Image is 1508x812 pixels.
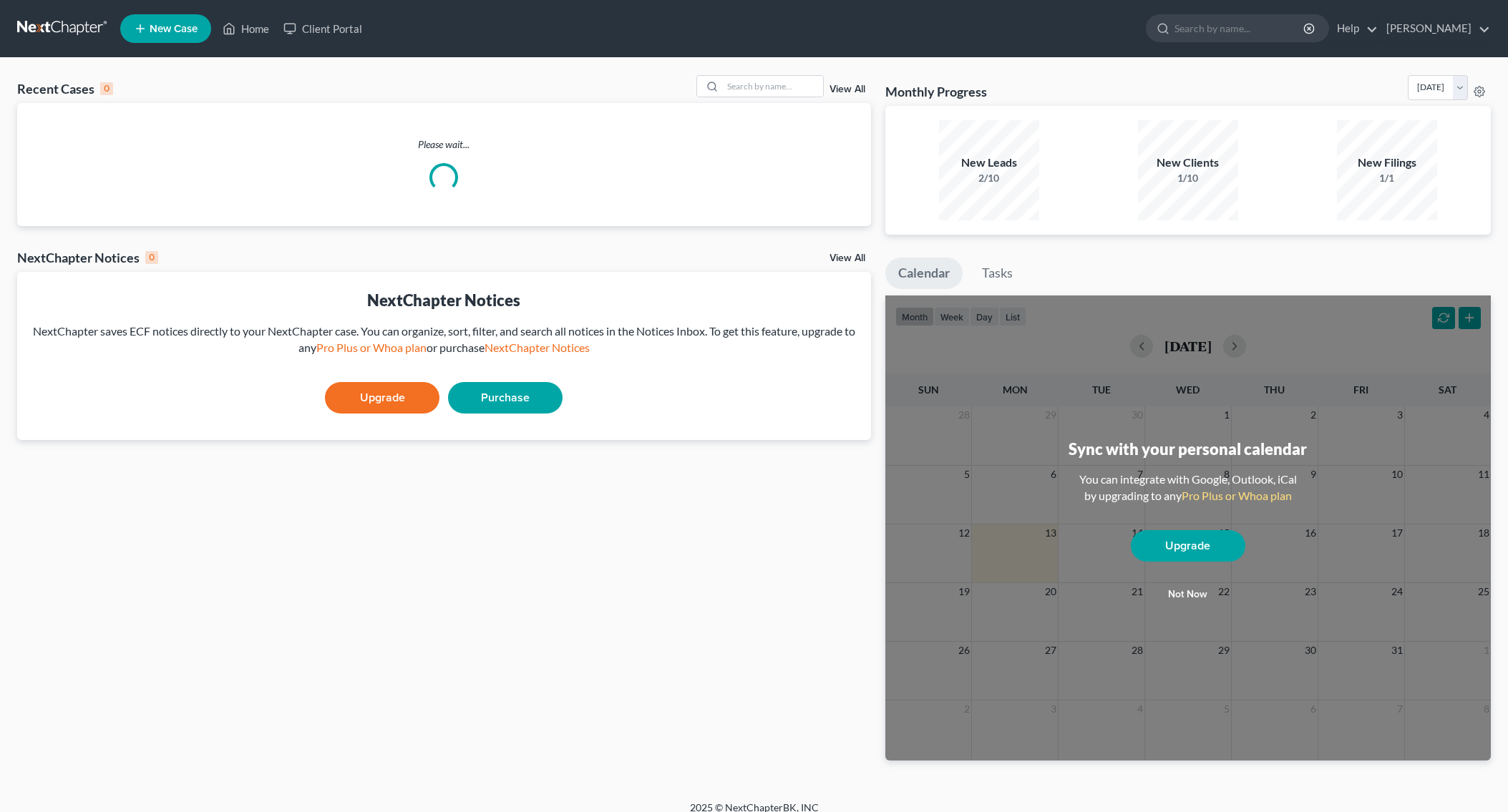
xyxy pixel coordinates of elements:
[100,82,113,95] div: 0
[830,253,865,263] a: View All
[1069,438,1307,460] div: Sync with your personal calendar
[145,251,158,264] div: 0
[723,76,823,97] input: Search by name...
[1138,171,1238,185] div: 1/10
[1174,15,1305,41] input: Search by name...
[969,258,1026,289] a: Tasks
[17,249,158,266] div: NextChapter Notices
[939,155,1039,171] div: New Leads
[325,382,439,414] a: Upgrade
[1330,16,1378,41] a: Help
[29,289,860,311] div: NextChapter Notices
[1131,580,1245,609] button: Not now
[1131,530,1245,562] a: Upgrade
[1182,489,1292,502] a: Pro Plus or Whoa plan
[830,84,865,94] a: View All
[17,137,871,152] p: Please wait...
[276,16,369,41] a: Client Portal
[1337,155,1437,171] div: New Filings
[215,16,276,41] a: Home
[316,341,427,354] a: Pro Plus or Whoa plan
[1337,171,1437,185] div: 1/1
[1138,155,1238,171] div: New Clients
[939,171,1039,185] div: 2/10
[17,80,113,97] div: Recent Cases
[1379,16,1490,41] a: [PERSON_NAME]
[1074,471,1303,504] div: You can integrate with Google, Outlook, iCal by upgrading to any
[885,83,987,100] h3: Monthly Progress
[885,258,963,289] a: Calendar
[448,382,563,414] a: Purchase
[29,323,860,356] div: NextChapter saves ECF notices directly to your NextChapter case. You can organize, sort, filter, ...
[150,24,198,34] span: New Case
[485,341,590,354] a: NextChapter Notices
